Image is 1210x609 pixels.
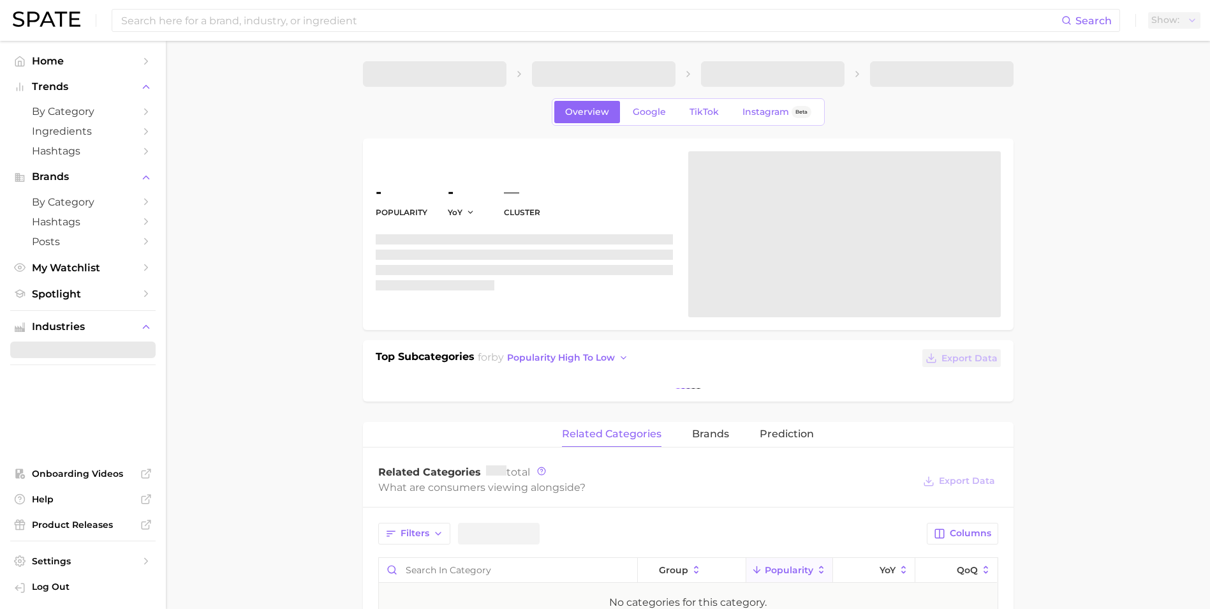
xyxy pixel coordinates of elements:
[1075,15,1112,27] span: Search
[10,51,156,71] a: Home
[376,184,427,200] dd: -
[565,107,609,117] span: Overview
[32,236,134,248] span: Posts
[478,351,632,363] span: for by
[32,145,134,157] span: Hashtags
[376,349,475,368] h1: Top Subcategories
[10,212,156,232] a: Hashtags
[10,167,156,186] button: Brands
[1148,12,1200,29] button: Show
[633,107,666,117] span: Google
[679,101,730,123] a: TikTok
[795,107,808,117] span: Beta
[920,472,998,490] button: Export Data
[622,101,677,123] a: Google
[32,196,134,208] span: by Category
[10,317,156,336] button: Industries
[10,515,156,534] a: Product Releases
[957,565,978,575] span: QoQ
[10,552,156,571] a: Settings
[32,55,134,67] span: Home
[507,352,615,363] span: popularity high to low
[32,105,134,117] span: by Category
[378,523,450,545] button: Filters
[880,565,896,575] span: YoY
[742,107,789,117] span: Instagram
[32,581,145,592] span: Log Out
[10,121,156,141] a: Ingredients
[915,558,997,583] button: QoQ
[32,493,134,505] span: Help
[32,81,134,93] span: Trends
[448,207,475,218] button: YoY
[10,258,156,278] a: My Watchlist
[504,205,540,220] dt: cluster
[1151,17,1179,24] span: Show
[32,555,134,567] span: Settings
[13,11,80,27] img: SPATE
[10,141,156,161] a: Hashtags
[765,565,813,575] span: Popularity
[746,558,833,583] button: Popularity
[378,479,914,496] div: What are consumers viewing alongside ?
[10,101,156,121] a: by Category
[10,490,156,509] a: Help
[376,205,427,220] dt: Popularity
[732,101,822,123] a: InstagramBeta
[10,77,156,96] button: Trends
[10,284,156,304] a: Spotlight
[10,232,156,252] a: Posts
[32,216,134,228] span: Hashtags
[448,184,483,200] dd: -
[922,349,1000,367] button: Export Data
[32,171,134,183] span: Brands
[562,428,661,440] span: related categories
[950,528,991,539] span: Columns
[692,428,729,440] span: brands
[10,464,156,483] a: Onboarding Videos
[927,523,998,545] button: Columns
[760,428,814,440] span: Prediction
[10,192,156,212] a: by Category
[833,558,915,583] button: YoY
[939,476,995,486] span: Export Data
[659,565,688,575] span: group
[32,519,134,530] span: Product Releases
[10,577,156,599] a: Log out. Currently logged in with e-mail pcherdchu@takasago.com.
[32,125,134,137] span: Ingredients
[554,101,620,123] a: Overview
[401,528,429,539] span: Filters
[32,262,134,274] span: My Watchlist
[32,468,134,479] span: Onboarding Videos
[690,107,719,117] span: TikTok
[32,321,134,333] span: Industries
[504,184,519,200] span: —
[448,207,462,218] span: YoY
[486,466,530,478] span: total
[941,353,998,364] span: Export Data
[378,466,481,478] span: Related Categories
[638,558,746,583] button: group
[120,10,1061,31] input: Search here for a brand, industry, or ingredient
[379,558,637,582] input: Search in category
[32,288,134,300] span: Spotlight
[504,349,632,366] button: popularity high to low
